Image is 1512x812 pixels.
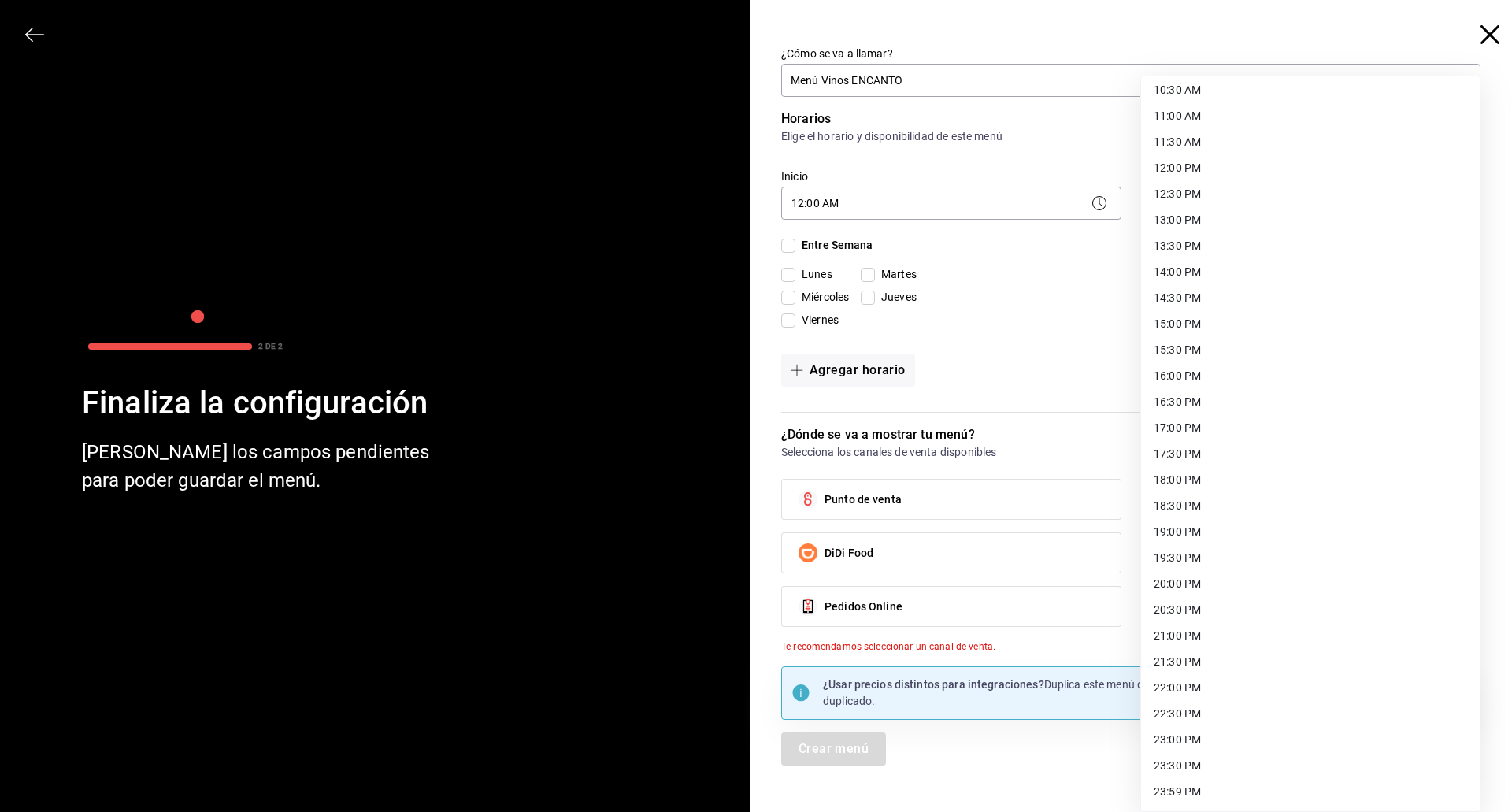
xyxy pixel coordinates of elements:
li: 22:00 PM [1141,675,1480,701]
li: 17:00 PM [1141,415,1480,441]
li: 15:30 PM [1141,337,1480,363]
li: 14:30 PM [1141,285,1480,311]
li: 20:00 PM [1141,571,1480,597]
li: 19:00 PM [1141,519,1480,545]
li: 15:00 PM [1141,311,1480,337]
li: 23:30 PM [1141,753,1480,779]
li: 11:30 AM [1141,129,1480,155]
li: 12:00 PM [1141,155,1480,181]
li: 13:00 PM [1141,207,1480,233]
li: 12:30 PM [1141,181,1480,207]
li: 20:30 PM [1141,597,1480,623]
li: 22:30 PM [1141,701,1480,727]
li: 13:30 PM [1141,233,1480,259]
li: 23:00 PM [1141,727,1480,753]
li: 11:00 AM [1141,103,1480,129]
li: 23:59 PM [1141,779,1480,805]
li: 16:00 PM [1141,363,1480,389]
li: 14:00 PM [1141,259,1480,285]
li: 10:30 AM [1141,77,1480,103]
li: 19:30 PM [1141,545,1480,571]
li: 16:30 PM [1141,389,1480,415]
li: 17:30 PM [1141,441,1480,467]
li: 21:30 PM [1141,649,1480,675]
li: 18:30 PM [1141,493,1480,519]
li: 21:00 PM [1141,623,1480,649]
li: 18:00 PM [1141,467,1480,493]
